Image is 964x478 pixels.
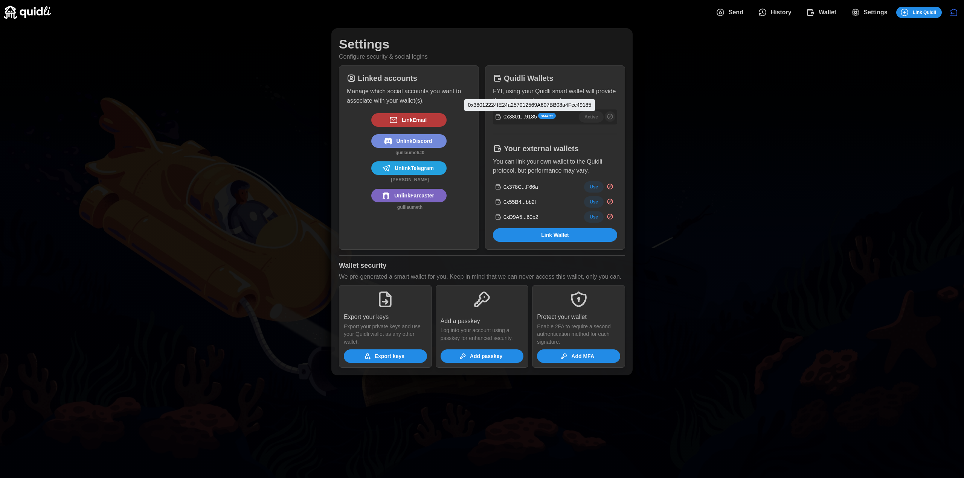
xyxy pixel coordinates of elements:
h1: Linked accounts [358,73,417,83]
button: UnlinkFarcaster [371,189,447,202]
p: 0x55B4...bb2f [503,198,536,206]
button: History [752,5,800,20]
h1: Your external wallets [504,144,579,153]
p: Log into your account using a passkey for enhanced security. [441,326,524,342]
button: Use [584,196,604,208]
p: 0xD9A5...60b2 [503,213,538,221]
span: Settings [864,5,888,20]
p: You can link your own wallet to the Quidli protocol, but performance may vary. [493,157,617,176]
h1: Wallet security [339,261,386,270]
button: Remove 0xD9A5...60b2 [605,211,615,222]
button: Use [584,211,604,223]
span: Unlink Discord [397,135,432,147]
button: Link Quidli [896,7,942,18]
p: Manage which social accounts you want to associate with your wallet(s). [347,87,471,106]
span: Add passkey [470,350,502,363]
button: Export keys [344,349,427,363]
button: Active [579,111,604,123]
strong: [PERSON_NAME] [391,177,429,182]
span: Wallet [819,5,836,20]
p: Add a passkey [441,317,480,326]
button: Use [584,181,604,193]
p: Enable 2FA to require a second authentication method for each signature. [537,323,620,346]
span: History [771,5,792,20]
button: Add MFA [537,349,620,363]
span: Use [590,182,598,192]
button: Remove 0x55B4...bb2f [605,196,615,207]
button: Remove 0x378C...F66a [605,181,615,192]
span: Unlink Telegram [395,162,434,175]
span: Use [590,197,598,207]
strong: guillaumefi#0 [395,150,424,155]
p: We pre-generated a smart wallet for you. Keep in mind that we can never access this wallet, only ... [339,272,621,282]
span: Link Wallet [541,229,569,241]
img: Quidli [4,6,51,19]
p: 0x3801...9185 [503,113,537,120]
span: Link Email [402,114,427,126]
span: Use [590,212,598,222]
p: Export your private keys and use your Quidli wallet as any other wallet. [344,323,427,346]
span: Link Quidli [913,7,936,18]
span: Active [584,112,598,122]
span: Add MFA [571,350,594,363]
button: Add passkey [441,349,524,363]
p: Protect your wallet [537,313,587,322]
strong: guillaumeth [397,205,423,210]
button: Remove 0x3801...9185 [605,111,615,122]
h1: Quidli Wallets [504,73,554,83]
p: 0x378C...F66a [503,183,538,191]
button: UnlinkDiscord [371,134,447,148]
span: Export keys [375,350,404,363]
button: UnlinkTelegram [371,161,447,175]
button: Send [710,5,752,20]
span: Send [729,5,743,20]
button: LinkEmail [371,113,447,127]
p: Export your keys [344,313,389,322]
button: Settings [845,5,896,20]
p: FYI, using your Quidli smart wallet will provide the most seamless experience. [493,87,617,106]
p: Configure security & social logins [339,52,428,62]
button: Link Wallet [493,228,617,242]
h1: Settings [339,36,389,52]
button: Disconnect [947,6,960,19]
button: Wallet [800,5,845,20]
span: Smart [541,114,553,119]
span: Unlink Farcaster [394,189,434,202]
